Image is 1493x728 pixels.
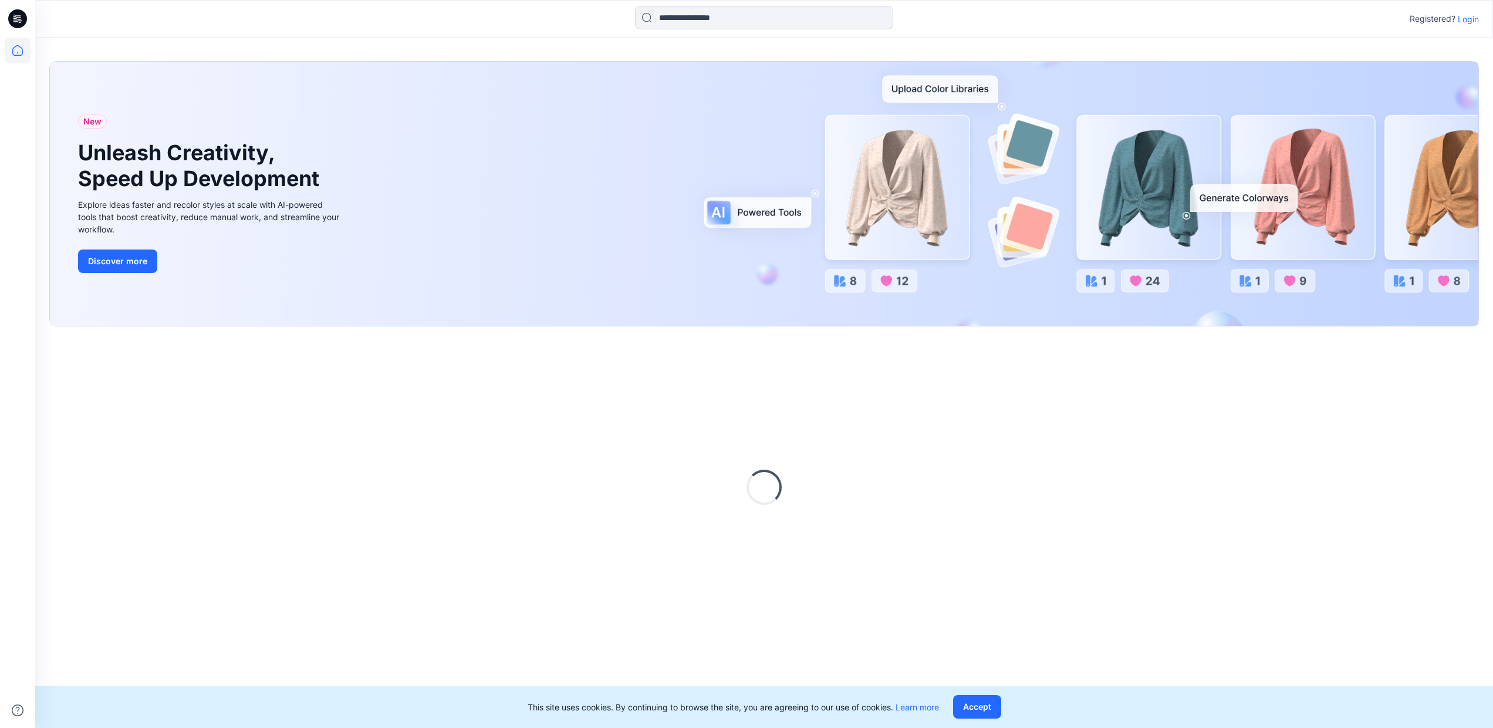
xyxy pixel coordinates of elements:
[1458,13,1479,25] p: Login
[78,250,157,273] button: Discover more
[78,140,325,191] h1: Unleash Creativity, Speed Up Development
[83,114,102,129] span: New
[896,702,939,712] a: Learn more
[78,198,342,235] div: Explore ideas faster and recolor styles at scale with AI-powered tools that boost creativity, red...
[1410,12,1455,26] p: Registered?
[528,701,939,713] p: This site uses cookies. By continuing to browse the site, you are agreeing to our use of cookies.
[78,250,342,273] a: Discover more
[953,695,1001,719] button: Accept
